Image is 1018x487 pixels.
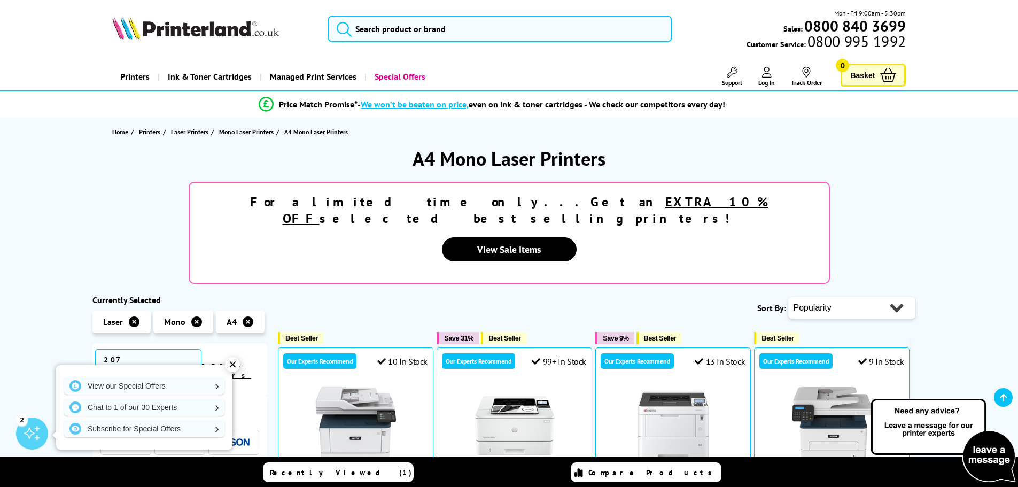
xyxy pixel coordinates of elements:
span: Save 31% [444,334,473,342]
a: Track Order [791,67,822,87]
a: 0800 840 3699 [803,21,906,31]
a: Subscribe for Special Offers [64,420,224,437]
div: Our Experts Recommend [283,353,356,369]
div: 13 In Stock [695,356,745,367]
button: Best Seller [278,332,323,344]
span: Best Seller [285,334,318,342]
span: Ink & Toner Cartridges [168,63,252,90]
div: 9 In Stock [858,356,904,367]
span: Recently Viewed (1) [270,468,412,477]
a: Ink & Toner Cartridges [158,63,260,90]
div: Currently Selected [92,295,268,305]
a: View Sale Items [442,237,577,261]
span: Best Seller [488,334,521,342]
div: Our Experts Recommend [759,353,833,369]
a: Recently Viewed (1) [263,462,414,482]
span: Save 9% [603,334,628,342]
span: 0 [836,59,849,72]
img: Epson [217,438,250,446]
img: Open Live Chat window [868,397,1018,485]
a: Printers [139,126,163,137]
a: Laser Printers [171,126,211,137]
span: Sales: [783,24,803,34]
span: Mono Laser Printers [219,126,274,137]
a: Mono Laser Printers [219,126,276,137]
a: Chat to 1 of our 30 Experts [64,399,224,416]
a: Basket 0 [841,64,906,87]
strong: For a limited time only...Get an selected best selling printers! [250,194,768,227]
img: Xerox B225 [792,385,872,466]
img: Xerox B315 [316,385,396,466]
span: 207 Products Found [95,349,201,390]
span: We won’t be beaten on price, [361,99,469,110]
div: Our Experts Recommend [601,353,674,369]
img: Kyocera ECOSYS PA4500x [633,385,713,466]
input: Search product or brand [328,16,672,42]
a: Printerland Logo [112,16,315,42]
img: Printerland Logo [112,16,279,40]
button: Best Seller [754,332,799,344]
a: Managed Print Services [260,63,364,90]
div: 99+ In Stock [532,356,586,367]
div: - even on ink & toner cartridges - We check our competitors every day! [358,99,725,110]
div: Our Experts Recommend [442,353,515,369]
div: 10 In Stock [377,356,428,367]
a: Compare Products [571,462,721,482]
button: Save 31% [437,332,479,344]
span: A4 Mono Laser Printers [284,128,348,136]
span: Customer Service: [747,36,906,49]
span: Mono [164,316,185,327]
button: Best Seller [481,332,526,344]
span: Price Match Promise* [279,99,358,110]
span: Compare Products [588,468,718,477]
div: ✕ [225,357,240,372]
a: Epson [217,436,250,449]
img: HP LaserJet Pro 4002dn [475,385,555,466]
a: Home [112,126,131,137]
span: Mon - Fri 9:00am - 5:30pm [834,8,906,18]
button: Save 9% [595,332,634,344]
a: Printers [112,63,158,90]
span: 0800 995 1992 [806,36,906,47]
a: Special Offers [364,63,433,90]
h1: A4 Mono Laser Printers [92,146,926,171]
a: View our Special Offers [64,377,224,395]
b: 0800 840 3699 [804,16,906,36]
button: Best Seller [636,332,682,344]
span: Best Seller [761,334,794,342]
span: Log In [758,79,775,87]
li: modal_Promise [87,95,898,114]
span: Printers [139,126,160,137]
span: Basket [850,68,875,82]
span: Best Seller [644,334,677,342]
u: EXTRA 10% OFF [283,194,768,227]
div: 2 [16,414,28,426]
span: Support [722,79,742,87]
a: Log In [758,67,775,87]
span: Sort By: [757,303,786,313]
span: A4 [227,316,237,327]
span: Laser Printers [171,126,208,137]
span: Laser [103,316,123,327]
a: Support [722,67,742,87]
